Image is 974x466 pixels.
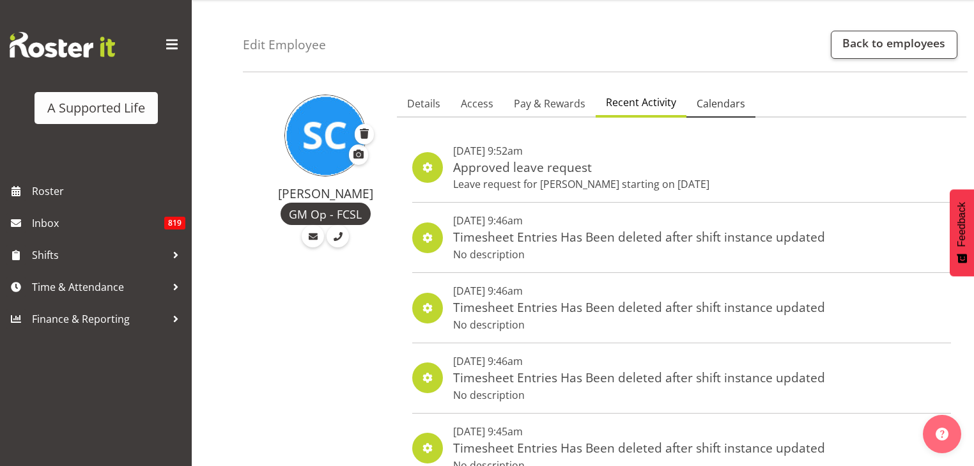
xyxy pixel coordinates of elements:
p: [DATE] 9:52am [453,143,709,159]
img: silke-carter9768.jpg [284,95,366,176]
span: Recent Activity [606,95,676,110]
p: Timesheet Entries Has Been deleted after shift instance updated [453,299,825,317]
p: Timesheet Entries Has Been deleted after shift instance updated [453,369,825,387]
span: Access [461,96,493,111]
p: [DATE] 9:46am [453,283,825,299]
p: Timesheet Entries Has Been deleted after shift instance updated [453,439,825,458]
span: GM Op - FCSL [289,206,362,222]
p: Timesheet Entries Has Been deleted after shift instance updated [453,228,825,247]
p: No description [453,317,825,332]
span: Calendars [697,96,745,111]
a: Call Employee [327,225,349,247]
p: No description [453,387,825,403]
span: Details [407,96,440,111]
span: Time & Attendance [32,277,166,297]
span: Roster [32,182,185,201]
span: Shifts [32,245,166,265]
h4: Edit Employee [243,38,326,52]
p: [DATE] 9:45am [453,424,825,439]
p: [DATE] 9:46am [453,353,825,369]
span: Pay & Rewards [514,96,585,111]
span: Feedback [956,202,968,247]
img: help-xxl-2.png [936,428,948,440]
span: 819 [164,217,185,229]
button: Feedback - Show survey [950,189,974,276]
p: [DATE] 9:46am [453,213,825,228]
span: Inbox [32,214,164,233]
span: Finance & Reporting [32,309,166,329]
a: Email Employee [302,225,324,247]
p: Leave request for [PERSON_NAME] starting on [DATE] [453,176,709,192]
div: A Supported Life [47,98,145,118]
h4: [PERSON_NAME] [270,187,382,201]
a: Back to employees [831,31,957,59]
p: Approved leave request [453,159,709,177]
img: Rosterit website logo [10,32,115,58]
p: No description [453,247,825,262]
